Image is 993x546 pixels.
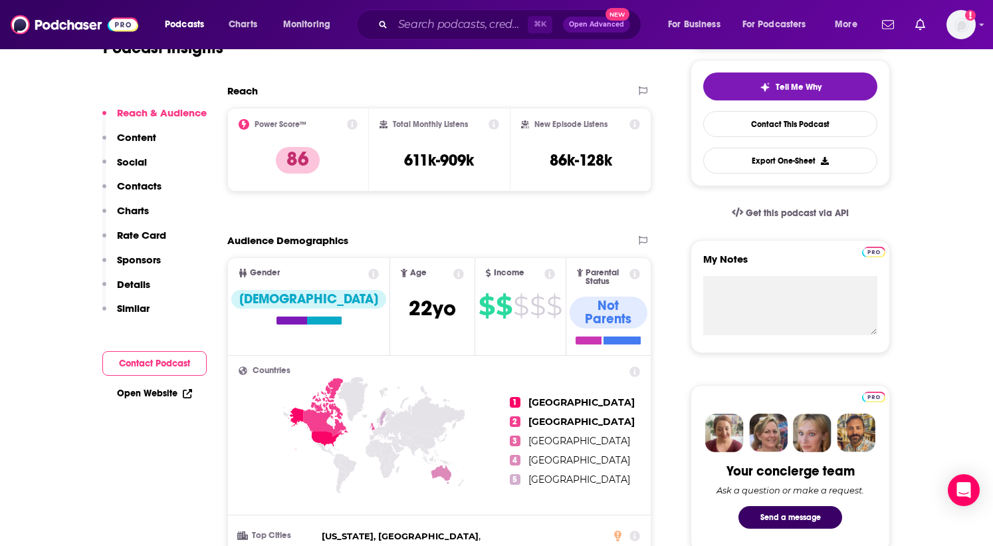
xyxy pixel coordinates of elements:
span: [GEOGRAPHIC_DATA] [528,454,630,466]
a: Get this podcast via API [721,197,859,229]
button: Contacts [102,180,162,204]
span: 2 [510,416,520,427]
p: Reach & Audience [117,106,207,119]
button: Contact Podcast [102,351,207,376]
span: $ [479,295,495,317]
span: Podcasts [165,15,204,34]
p: Content [117,131,156,144]
span: 3 [510,436,520,446]
span: For Podcasters [742,15,806,34]
span: [GEOGRAPHIC_DATA] [528,435,630,447]
a: Contact This Podcast [703,111,877,137]
h3: 611k-909k [404,150,474,170]
span: [GEOGRAPHIC_DATA] [528,474,630,485]
h2: Reach [227,84,258,97]
img: Sydney Profile [705,414,744,452]
button: Open AdvancedNew [563,17,630,33]
h2: Power Score™ [255,120,306,129]
p: Contacts [117,180,162,192]
img: Podchaser Pro [862,247,885,257]
a: Show notifications dropdown [910,13,931,36]
a: Open Website [117,388,192,399]
p: Rate Card [117,229,166,241]
div: [DEMOGRAPHIC_DATA] [231,290,386,309]
label: My Notes [703,253,877,276]
span: Open Advanced [569,21,624,28]
button: open menu [659,14,737,35]
span: 1 [510,397,520,408]
span: Tell Me Why [776,82,822,92]
button: open menu [826,14,874,35]
a: Pro website [862,390,885,402]
a: Show notifications dropdown [877,13,899,36]
img: tell me why sparkle [760,82,770,92]
h2: Total Monthly Listens [393,120,468,129]
span: [GEOGRAPHIC_DATA] [528,396,635,408]
button: tell me why sparkleTell Me Why [703,72,877,100]
p: Social [117,156,147,168]
h2: Audience Demographics [227,234,348,247]
div: Open Intercom Messenger [948,474,980,506]
p: Charts [117,204,149,217]
button: Reach & Audience [102,106,207,131]
a: Charts [220,14,265,35]
button: Content [102,131,156,156]
button: Export One-Sheet [703,148,877,174]
div: Not Parents [570,297,647,329]
h3: Top Cities [239,531,316,540]
p: Details [117,278,150,291]
button: Rate Card [102,229,166,253]
span: $ [496,295,512,317]
span: $ [530,295,545,317]
p: Sponsors [117,253,161,266]
span: ⌘ K [528,16,552,33]
span: Age [410,269,427,277]
button: Show profile menu [946,10,976,39]
span: 22 yo [409,295,456,321]
span: $ [546,295,562,317]
span: [GEOGRAPHIC_DATA] [528,416,635,428]
h3: 86k-128k [550,150,612,170]
span: Income [494,269,524,277]
button: Charts [102,204,149,229]
span: Countries [253,366,290,375]
button: open menu [734,14,826,35]
span: More [835,15,857,34]
img: Podchaser - Follow, Share and Rate Podcasts [11,12,138,37]
button: open menu [274,14,348,35]
span: 4 [510,455,520,466]
button: open menu [156,14,221,35]
p: 86 [276,147,320,174]
input: Search podcasts, credits, & more... [393,14,528,35]
a: Pro website [862,245,885,257]
button: Details [102,278,150,303]
img: Jules Profile [793,414,831,452]
span: Parental Status [586,269,627,286]
span: , [322,529,481,544]
button: Similar [102,302,150,327]
button: Send a message [738,506,842,529]
p: Similar [117,302,150,315]
span: For Business [668,15,720,34]
span: 5 [510,474,520,485]
div: Search podcasts, credits, & more... [369,9,654,40]
button: Social [102,156,147,180]
svg: Add a profile image [965,10,976,21]
img: User Profile [946,10,976,39]
div: Ask a question or make a request. [717,485,864,495]
img: Barbara Profile [749,414,788,452]
span: Gender [250,269,280,277]
span: Charts [229,15,257,34]
img: Jon Profile [837,414,875,452]
span: [US_STATE], [GEOGRAPHIC_DATA] [322,531,479,541]
h2: New Episode Listens [534,120,607,129]
img: Podchaser Pro [862,392,885,402]
div: Your concierge team [726,463,855,479]
span: Monitoring [283,15,330,34]
span: Get this podcast via API [746,207,849,219]
span: $ [513,295,528,317]
span: New [606,8,629,21]
span: Logged in as mfurr [946,10,976,39]
button: Sponsors [102,253,161,278]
